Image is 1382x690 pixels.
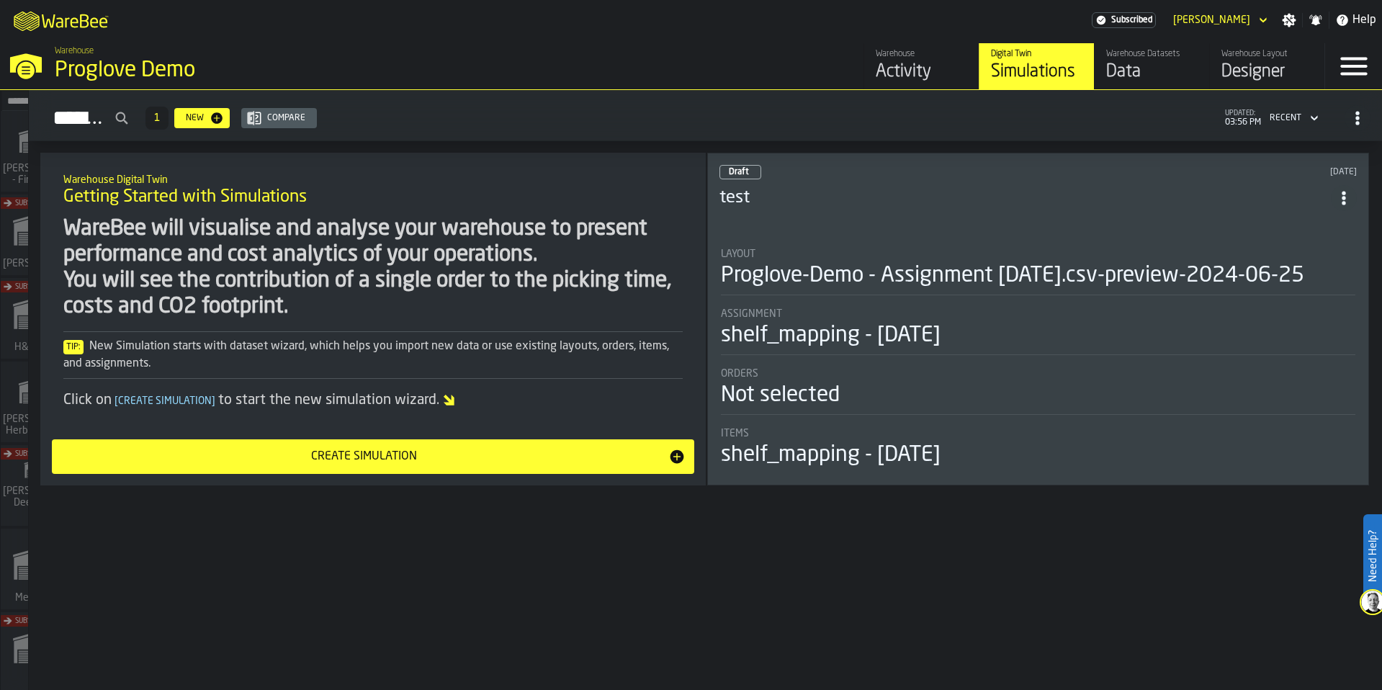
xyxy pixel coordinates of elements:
[721,323,941,349] div: shelf_mapping - [DATE]
[979,43,1094,89] a: link-to-/wh/i/e36b03eb-bea5-40ab-83a2-6422b9ded721/simulations
[1325,43,1382,89] label: button-toggle-Menu
[721,368,1356,380] div: Title
[55,46,94,56] span: Warehouse
[1329,12,1382,29] label: button-toggle-Help
[60,448,668,465] div: Create Simulation
[721,442,941,468] div: shelf_mapping - [DATE]
[721,308,1356,320] div: Title
[707,153,1370,485] div: ItemListCard-DashboardItemContainer
[1094,43,1209,89] a: link-to-/wh/i/e36b03eb-bea5-40ab-83a2-6422b9ded721/data
[1264,109,1322,127] div: DropdownMenuValue-4
[1303,13,1329,27] label: button-toggle-Notifications
[721,368,758,380] span: Orders
[63,338,683,372] div: New Simulation starts with dataset wizard, which helps you import new data or use existing layout...
[721,428,1356,439] div: Title
[1221,61,1313,84] div: Designer
[1270,113,1301,123] div: DropdownMenuValue-4
[1,278,81,362] a: link-to-/wh/i/0438fb8c-4a97-4a5b-bcc6-2889b6922db0/simulations
[721,263,1304,289] div: Proglove-Demo - Assignment [DATE].csv-preview-2024-06-25
[1092,12,1156,28] a: link-to-/wh/i/e36b03eb-bea5-40ab-83a2-6422b9ded721/settings/billing
[12,592,70,604] span: Mercedes 1
[991,49,1082,59] div: Digital Twin
[1106,61,1198,84] div: Data
[63,390,683,411] div: Click on to start the new simulation wizard.
[63,186,307,209] span: Getting Started with Simulations
[1106,49,1198,59] div: Warehouse Datasets
[876,49,967,59] div: Warehouse
[174,108,230,128] button: button-New
[721,368,1356,415] div: stat-Orders
[1,194,81,278] a: link-to-/wh/i/1653e8cc-126b-480f-9c47-e01e76aa4a88/simulations
[1209,43,1324,89] a: link-to-/wh/i/e36b03eb-bea5-40ab-83a2-6422b9ded721/designer
[1060,167,1357,177] div: Updated: 10/11/2024, 2:09:39 PM Created: 10/11/2024, 2:09:28 PM
[63,216,683,320] div: WareBee will visualise and analyse your warehouse to present performance and cost analytics of yo...
[1111,15,1152,25] span: Subscribed
[140,107,174,130] div: ButtonLoadMore-Load More-Prev-First-Last
[991,61,1082,84] div: Simulations
[63,171,683,186] h2: Sub Title
[52,439,694,474] button: button-Create Simulation
[876,61,967,84] div: Activity
[721,248,1356,260] div: Title
[721,428,1356,468] div: stat-Items
[15,450,49,458] span: Subscribe
[721,308,782,320] span: Assignment
[1276,13,1302,27] label: button-toggle-Settings
[721,248,1356,295] div: stat-Layout
[1173,14,1250,26] div: DropdownMenuValue-Pavle Vasic
[1225,109,1261,117] span: updated:
[1092,12,1156,28] div: Menu Subscription
[15,200,49,207] span: Subscribe
[1,445,81,529] a: link-to-/wh/i/9d85c013-26f4-4c06-9c7d-6d35b33af13a/simulations
[863,43,979,89] a: link-to-/wh/i/e36b03eb-bea5-40ab-83a2-6422b9ded721/feed/
[1,111,81,194] a: link-to-/wh/i/48cbecf7-1ea2-4bc9-a439-03d5b66e1a58/simulations
[721,248,755,260] span: Layout
[55,58,444,84] div: Proglove Demo
[29,90,1382,141] h2: button-Simulations
[1,362,81,445] a: link-to-/wh/i/f0a6b354-7883-413a-84ff-a65eb9c31f03/simulations
[1352,12,1376,29] span: Help
[719,165,761,179] div: status-0 2
[52,164,694,216] div: title-Getting Started with Simulations
[241,108,317,128] button: button-Compare
[1225,117,1261,127] span: 03:56 PM
[15,617,49,625] span: Subscribe
[729,168,749,176] span: Draft
[1365,516,1381,596] label: Need Help?
[719,234,1358,471] section: card-SimulationDashboardCard-draft
[719,187,1332,210] h3: test
[721,382,840,408] div: Not selected
[721,428,749,439] span: Items
[1167,12,1270,29] div: DropdownMenuValue-Pavle Vasic
[180,113,210,123] div: New
[721,308,1356,355] div: stat-Assignment
[261,113,311,123] div: Compare
[112,396,218,406] span: Create Simulation
[212,396,215,406] span: ]
[15,283,49,291] span: Subscribe
[1,529,81,612] a: link-to-/wh/i/a24a3e22-db74-4543-ba93-f633e23cdb4e/simulations
[154,113,160,123] span: 1
[63,340,84,354] span: Tip:
[1221,49,1313,59] div: Warehouse Layout
[115,396,118,406] span: [
[40,153,706,485] div: ItemListCard-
